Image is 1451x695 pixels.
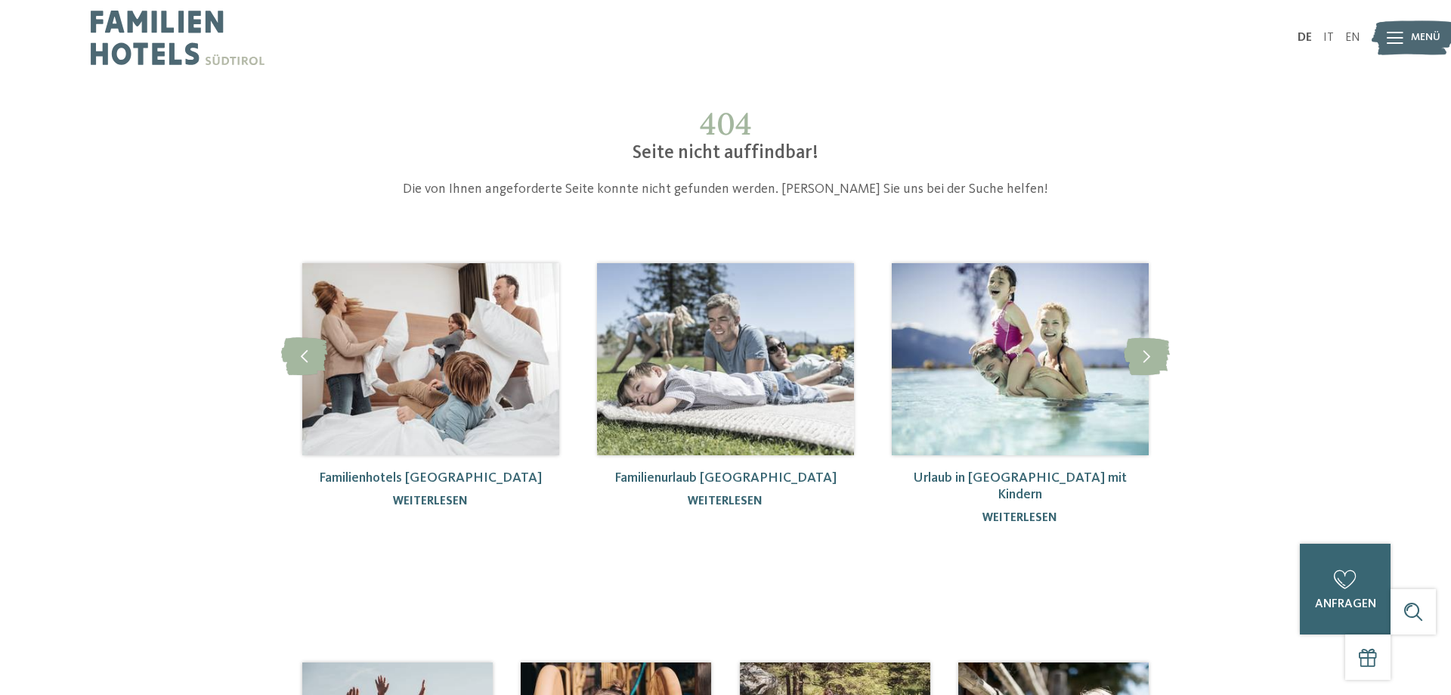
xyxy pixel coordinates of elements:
[688,495,763,507] a: weiterlesen
[913,471,1127,501] a: Urlaub in [GEOGRAPHIC_DATA] mit Kindern
[700,104,752,143] span: 404
[1300,544,1391,634] a: anfragen
[302,263,559,455] img: 404
[1345,32,1360,44] a: EN
[614,471,837,485] a: Familienurlaub [GEOGRAPHIC_DATA]
[393,495,468,507] a: weiterlesen
[1315,598,1376,610] span: anfragen
[892,263,1149,455] img: 404
[1323,32,1334,44] a: IT
[633,144,818,163] span: Seite nicht auffindbar!
[597,263,854,455] img: 404
[1411,30,1440,45] span: Menü
[982,512,1057,524] a: weiterlesen
[367,180,1084,199] p: Die von Ihnen angeforderte Seite konnte nicht gefunden werden. [PERSON_NAME] Sie uns bei der Such...
[1298,32,1312,44] a: DE
[319,471,542,485] a: Familienhotels [GEOGRAPHIC_DATA]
